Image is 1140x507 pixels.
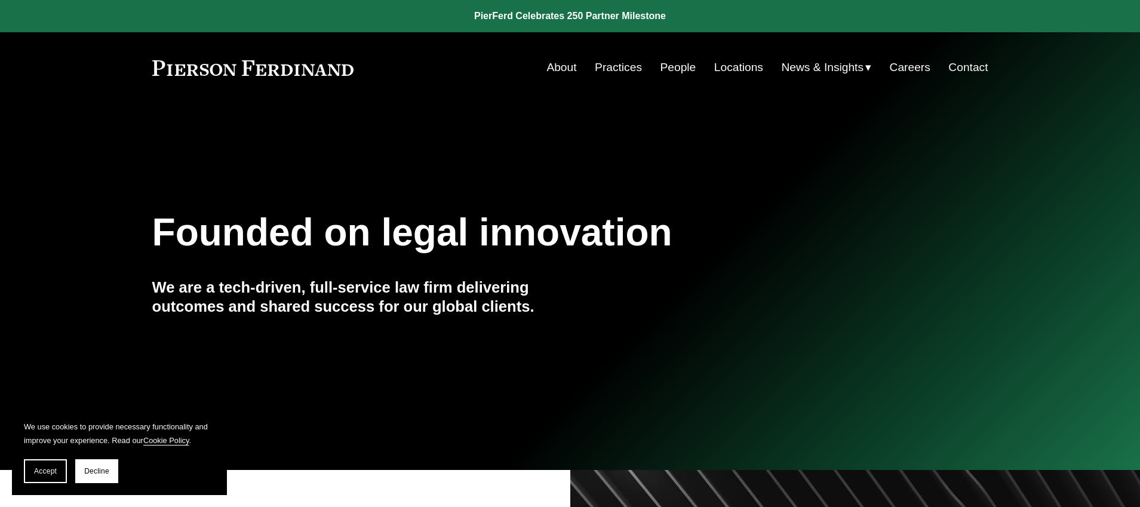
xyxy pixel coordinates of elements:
[143,436,189,445] a: Cookie Policy
[24,459,67,483] button: Accept
[890,56,930,79] a: Careers
[660,56,696,79] a: People
[714,56,763,79] a: Locations
[84,467,109,475] span: Decline
[34,467,57,475] span: Accept
[781,56,871,79] a: folder dropdown
[152,278,570,317] h4: We are a tech-driven, full-service law firm delivering outcomes and shared success for our global...
[24,420,215,447] p: We use cookies to provide necessary functionality and improve your experience. Read our .
[948,56,988,79] a: Contact
[781,57,864,78] span: News & Insights
[595,56,642,79] a: Practices
[152,211,849,254] h1: Founded on legal innovation
[12,408,227,495] section: Cookie banner
[75,459,118,483] button: Decline
[546,56,576,79] a: About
